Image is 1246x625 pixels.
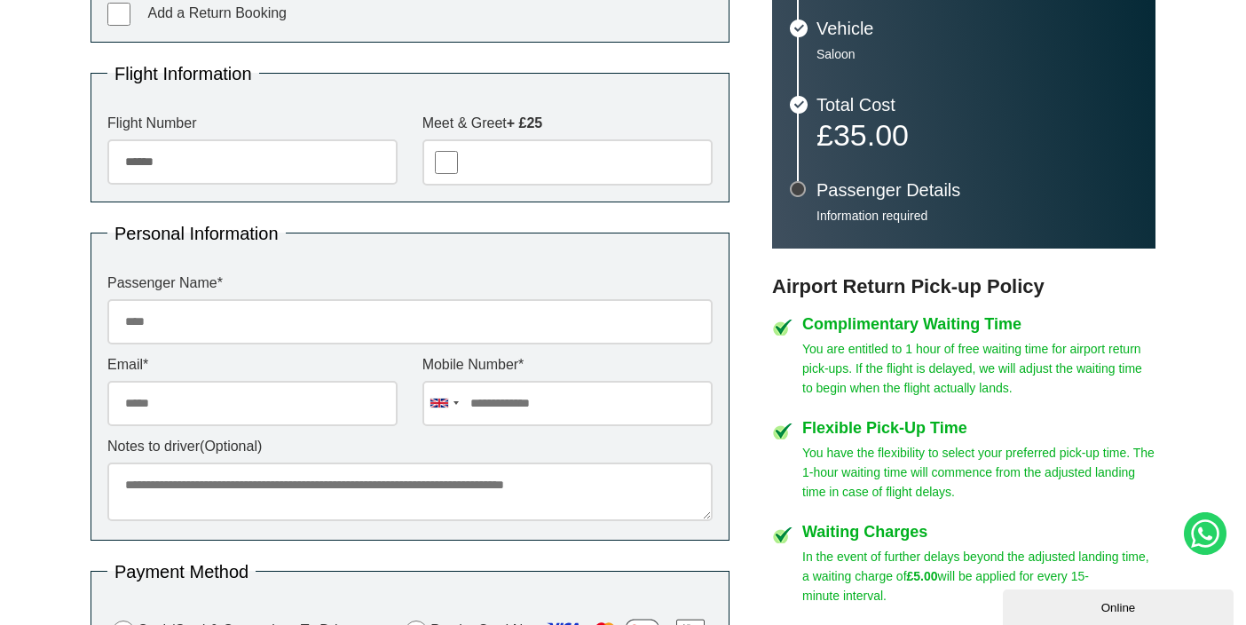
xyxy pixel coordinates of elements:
[1003,586,1237,625] iframe: chat widget
[816,123,1138,147] p: £
[200,439,262,454] span: (Optional)
[816,46,1138,62] p: Saloon
[107,439,713,454] label: Notes to driver
[816,181,1138,199] h3: Passenger Details
[423,382,464,425] div: United Kingdom: +44
[107,116,398,131] label: Flight Number
[107,225,286,242] legend: Personal Information
[107,65,259,83] legend: Flight Information
[802,443,1155,502] p: You have the flexibility to select your preferred pick-up time. The 1-hour waiting time will comm...
[833,118,909,152] span: 35.00
[507,115,542,131] strong: + £25
[802,547,1155,605] p: In the event of further delays beyond the adjusted landing time, a waiting charge of will be appl...
[816,96,1138,114] h3: Total Cost
[422,116,713,131] label: Meet & Greet
[107,276,713,290] label: Passenger Name
[816,20,1138,37] h3: Vehicle
[816,208,1138,224] p: Information required
[422,358,713,372] label: Mobile Number
[802,339,1155,398] p: You are entitled to 1 hour of free waiting time for airport return pick-ups. If the flight is del...
[107,3,130,26] input: Add a Return Booking
[772,275,1155,298] h3: Airport Return Pick-up Policy
[802,524,1155,540] h4: Waiting Charges
[802,316,1155,332] h4: Complimentary Waiting Time
[147,5,287,20] span: Add a Return Booking
[802,420,1155,436] h4: Flexible Pick-Up Time
[907,569,938,583] strong: £5.00
[107,358,398,372] label: Email
[107,563,256,581] legend: Payment Method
